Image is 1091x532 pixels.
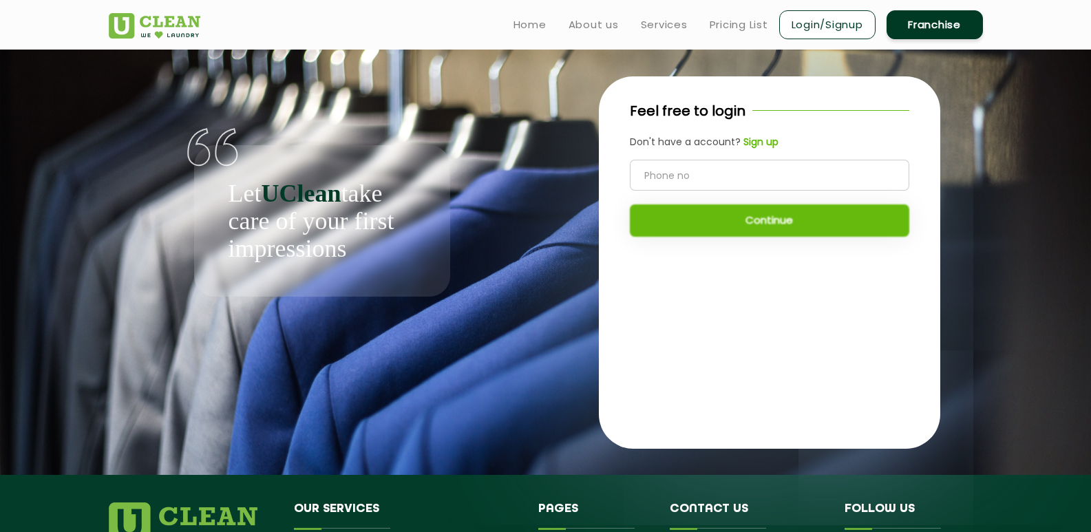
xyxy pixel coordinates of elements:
[630,160,909,191] input: Phone no
[741,135,778,149] a: Sign up
[641,17,688,33] a: Services
[630,100,745,121] p: Feel free to login
[109,13,200,39] img: UClean Laundry and Dry Cleaning
[887,10,983,39] a: Franchise
[779,10,876,39] a: Login/Signup
[229,180,416,262] p: Let take care of your first impressions
[743,135,778,149] b: Sign up
[261,180,341,207] b: UClean
[670,502,824,529] h4: Contact us
[569,17,619,33] a: About us
[538,502,649,529] h4: Pages
[630,135,741,149] span: Don't have a account?
[845,502,966,529] h4: Follow us
[710,17,768,33] a: Pricing List
[294,502,518,529] h4: Our Services
[187,128,239,167] img: quote-img
[513,17,547,33] a: Home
